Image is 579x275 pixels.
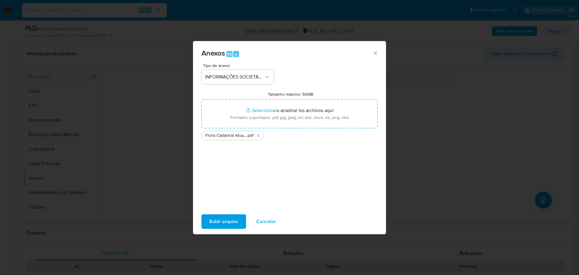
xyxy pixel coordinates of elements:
button: Cancelar [248,214,284,229]
button: INFORMAÇÕES SOCIETÁRIAS [201,70,274,84]
label: Tamanho máximo: 50MB [268,91,313,97]
button: Eliminar Ficha Cadastral Atualizada do NIRE_ 35202618691.pdf [255,132,262,139]
span: Alt [227,51,232,57]
span: Anexos [201,48,225,58]
span: Tipo de anexo [203,63,275,68]
span: INFORMAÇÕES SOCIETÁRIAS [205,74,264,80]
span: Cancelar [256,215,276,228]
button: Subir arquivo [201,214,246,229]
button: Cerrar [372,50,378,56]
span: .pdf [247,133,254,139]
span: a [235,51,237,57]
ul: Archivos seleccionados [201,128,378,140]
span: Subir arquivo [209,215,238,228]
span: Ficha Cadastral Atualizada do NIRE_ 35202618691 [205,133,247,139]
